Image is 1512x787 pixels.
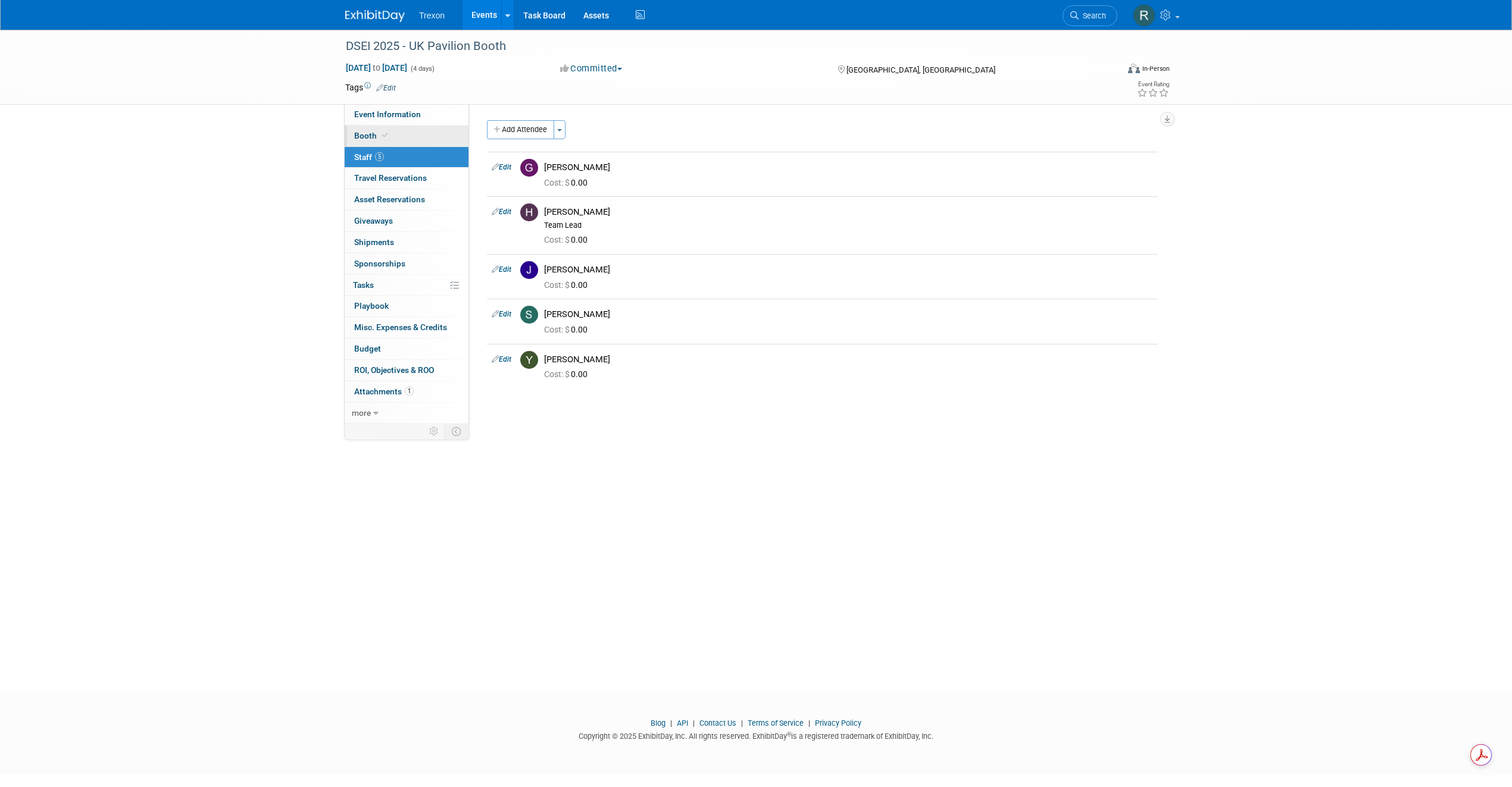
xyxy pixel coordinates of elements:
[748,719,804,728] a: Terms of Service
[1142,64,1170,73] div: In-Person
[544,280,592,290] span: 0.00
[345,189,468,210] a: Asset Reservations
[1079,11,1106,20] span: Search
[1047,62,1170,80] div: Event Format
[699,719,736,728] a: Contact Us
[1128,64,1140,73] img: Format-Inperson.png
[846,65,995,74] span: [GEOGRAPHIC_DATA], [GEOGRAPHIC_DATA]
[342,36,1099,57] div: DSEI 2025 - UK Pavilion Booth
[544,264,1153,275] div: [PERSON_NAME]
[520,351,538,369] img: Y.jpg
[520,261,538,279] img: J.jpg
[345,360,468,381] a: ROI, Objectives & ROO
[354,173,427,183] span: Travel Reservations
[544,369,571,379] span: Cost: $
[354,344,381,353] span: Budget
[544,309,1153,320] div: [PERSON_NAME]
[544,280,571,290] span: Cost: $
[345,168,468,189] a: Travel Reservations
[345,104,468,125] a: Event Information
[492,310,511,318] a: Edit
[419,11,445,20] span: Trexon
[544,369,592,379] span: 0.00
[345,10,405,22] img: ExhibitDay
[345,62,408,73] span: [DATE] [DATE]
[345,81,396,93] td: Tags
[544,178,592,187] span: 0.00
[690,719,698,728] span: |
[354,237,394,247] span: Shipments
[354,152,384,162] span: Staff
[544,354,1153,365] div: [PERSON_NAME]
[1063,5,1117,26] a: Search
[544,235,571,244] span: Cost: $
[520,159,538,177] img: G.jpg
[556,62,627,75] button: Committed
[354,109,421,119] span: Event Information
[345,232,468,253] a: Shipments
[544,162,1153,173] div: [PERSON_NAME]
[492,163,511,171] a: Edit
[354,365,434,375] span: ROI, Objectives & ROO
[492,208,511,216] a: Edit
[544,235,592,244] span: 0.00
[544,325,571,334] span: Cost: $
[353,280,374,290] span: Tasks
[345,381,468,402] a: Attachments1
[815,719,861,728] a: Privacy Policy
[405,387,414,396] span: 1
[787,731,791,738] sup: ®
[492,355,511,363] a: Edit
[352,408,371,418] span: more
[354,301,389,311] span: Playbook
[371,63,382,73] span: to
[345,275,468,296] a: Tasks
[651,719,666,728] a: Blog
[1137,81,1169,87] div: Event Rating
[805,719,813,728] span: |
[487,120,554,139] button: Add Attendee
[544,221,1153,230] div: Team Lead
[677,719,688,728] a: API
[445,424,469,439] td: Toggle Event Tabs
[345,317,468,338] a: Misc. Expenses & Credits
[354,195,425,204] span: Asset Reservations
[354,216,393,225] span: Giveaways
[345,338,468,359] a: Budget
[345,147,468,168] a: Staff5
[520,306,538,324] img: S.jpg
[354,259,405,268] span: Sponsorships
[345,211,468,231] a: Giveaways
[345,296,468,316] a: Playbook
[492,265,511,274] a: Edit
[382,132,388,139] i: Booth reservation complete
[354,131,391,140] span: Booth
[667,719,675,728] span: |
[376,84,396,92] a: Edit
[424,424,445,439] td: Personalize Event Tab Strip
[354,387,414,396] span: Attachments
[544,206,1153,218] div: [PERSON_NAME]
[544,178,571,187] span: Cost: $
[345,403,468,424] a: more
[345,126,468,146] a: Booth
[520,203,538,221] img: H.jpg
[354,322,447,332] span: Misc. Expenses & Credits
[1133,4,1155,27] img: Ryan Flores
[375,152,384,161] span: 5
[410,65,435,73] span: (4 days)
[738,719,746,728] span: |
[345,253,468,274] a: Sponsorships
[544,325,592,334] span: 0.00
